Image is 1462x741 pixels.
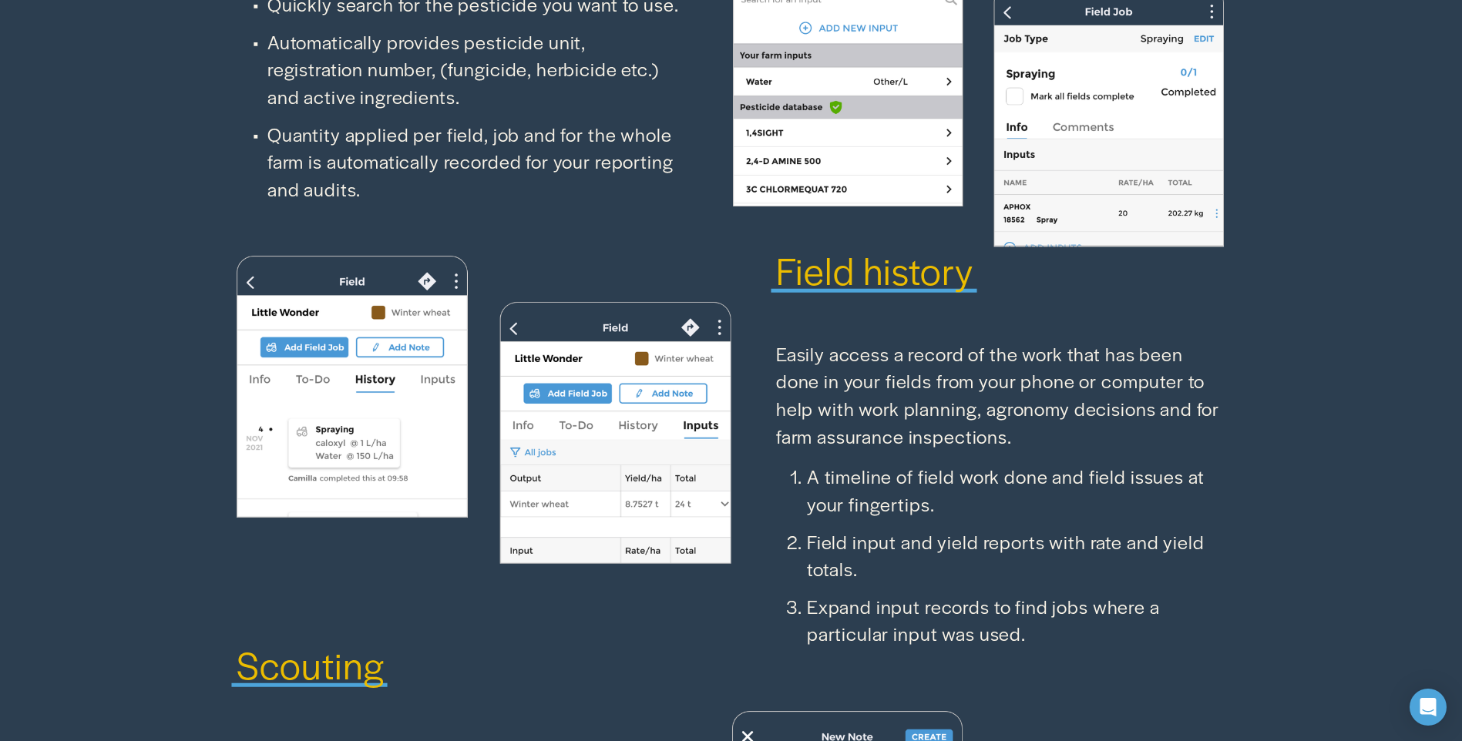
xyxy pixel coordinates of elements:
div: Open Intercom Messenger [1410,689,1447,726]
p: Field input and yield reports with rate and yield totals. [807,528,1225,583]
p: Easily access a record of the work that has been done in your fields from your phone or computer ... [776,340,1225,451]
span: Field history [776,243,973,296]
p: Automatically provides pesticide unit, registration number, (fungicide, herbicide etc.) and activ... [267,28,686,111]
p: A timeline of field work done and field issues at your fingertips. [807,463,1225,518]
p: Expand input records to find jobs where a particular input was used. [807,593,1225,648]
span: Scouting [237,638,385,690]
p: Quantity applied per field, job and for the whole farm is automatically recorded for your reporti... [267,121,686,203]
